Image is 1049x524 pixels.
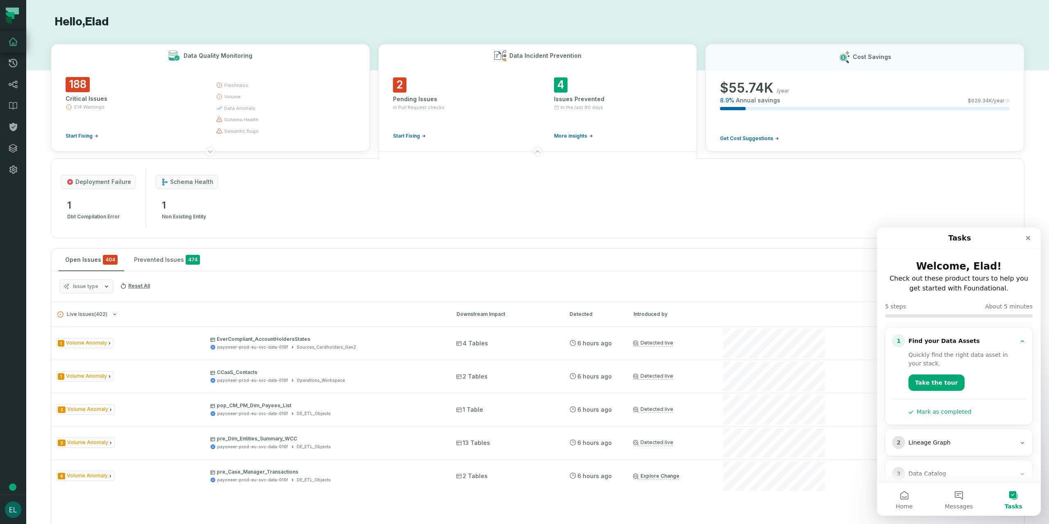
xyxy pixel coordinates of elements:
[705,44,1024,152] button: Cost Savings$55.74K/year8.9%Annual savings$629.34K/yearGet Cost Suggestions
[393,133,426,139] a: Start Fixing
[217,477,288,483] div: payoneer-prod-eu-svc-data-016f
[393,133,420,139] span: Start Fixing
[577,340,612,347] relative-time: Sep 4, 2025, 9:28 AM GMT+3
[456,311,555,318] div: Downstream Impact
[66,77,90,92] span: 188
[224,116,259,123] span: schema health
[59,279,114,293] button: Issue type
[456,372,488,381] span: 2 Tables
[73,283,98,290] span: Issue type
[186,255,200,265] span: 474
[297,477,331,483] div: DE_ETL_Objects
[56,338,114,348] span: Issue Type
[456,439,490,447] span: 13 Tables
[633,311,707,318] div: Introduced by
[633,439,673,446] a: Detected live
[57,311,107,318] span: Live Issues ( 402 )
[66,95,201,103] div: Critical Issues
[720,80,773,96] span: $ 55.74K
[554,133,587,139] span: More insights
[58,440,66,446] span: Severity
[9,483,16,491] div: Tooltip anchor
[56,438,115,448] span: Issue Type
[633,473,679,479] a: Explore Change
[736,96,780,104] span: Annual savings
[51,327,1024,515] div: Live Issues(402)
[217,444,288,450] div: payoneer-prod-eu-svc-data-016f
[378,44,697,152] button: Data Incident Prevention2Pending Issuesin Pull Request checksStart Fixing4Issues PreventedIn the ...
[57,311,442,318] button: Live Issues(402)
[5,501,21,518] img: avatar of Elad
[51,44,370,152] button: Data Quality Monitoring188Critical Issues214 WarningsStart Fixingfreshnessvolumedata anomalyschem...
[456,406,483,414] span: 1 Table
[51,15,1024,29] h1: Hello, Elad
[51,497,1024,513] nav: pagination
[968,98,1005,104] span: $ 629.34K /year
[66,133,93,139] span: Start Fixing
[162,199,206,212] span: 1
[58,340,64,347] span: Severity
[170,178,213,186] span: schema health
[577,373,612,380] relative-time: Sep 4, 2025, 9:28 AM GMT+3
[297,411,331,417] div: DE_ETL_Objects
[509,52,581,60] h3: Data Incident Prevention
[393,95,521,103] div: Pending Issues
[456,339,488,347] span: 4 Tables
[224,93,241,100] span: volume
[210,436,441,442] p: pre_Dim_Entities_Summary_WCC
[554,133,593,139] a: More insights
[720,135,773,142] span: Get Cost Suggestions
[877,227,1041,516] iframe: Intercom live chat
[633,406,673,413] a: Detected live
[554,77,568,93] span: 4
[58,406,66,413] span: Severity
[210,402,441,409] p: pop_CM_PM_Dim_Payees_List
[210,369,441,376] p: CCaaS_Contacts
[56,371,114,381] span: Issue Type
[103,255,118,265] span: critical issues and errors combined
[184,52,252,60] h3: Data Quality Monitoring
[720,96,734,104] span: 8.9 %
[561,104,603,111] span: In the last 90 days
[74,104,104,110] span: 214 Warnings
[577,472,612,479] relative-time: Sep 4, 2025, 9:28 AM GMT+3
[853,53,891,61] h3: Cost Savings
[577,439,612,446] relative-time: Sep 4, 2025, 9:28 AM GMT+3
[67,212,120,222] span: dbt compilation error
[58,373,64,380] span: Severity
[393,77,406,93] span: 2
[117,279,153,293] button: Reset All
[58,473,65,479] span: Severity
[56,471,114,481] span: Issue Type
[456,472,488,480] span: 2 Tables
[217,411,288,417] div: payoneer-prod-eu-svc-data-016f
[210,256,1017,263] div: Show Muted
[127,249,207,271] button: Prevented Issues
[224,105,255,111] span: data anomaly
[59,249,124,271] button: Open Issues
[570,311,619,318] div: Detected
[162,212,206,222] span: non existing entity
[633,373,673,380] a: Detected live
[224,82,248,88] span: freshness
[297,377,345,383] div: Operations_Workspace
[554,95,682,103] div: Issues Prevented
[217,344,288,350] div: payoneer-prod-eu-svc-data-016f
[297,344,356,350] div: Sources_Cardholders_Gen2
[224,128,259,134] span: semantic bugs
